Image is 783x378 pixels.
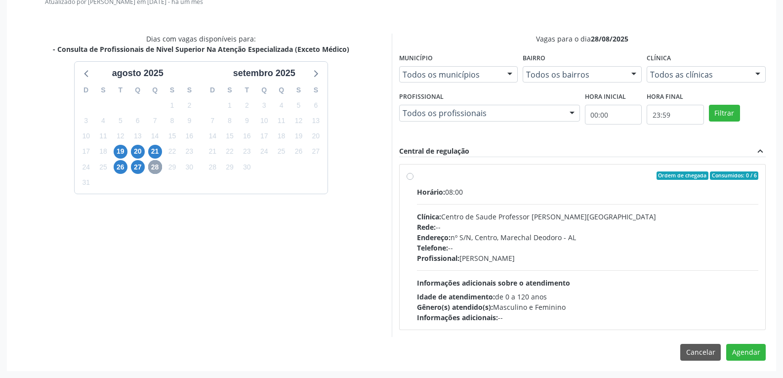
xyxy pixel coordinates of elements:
span: sexta-feira, 26 de setembro de 2025 [291,145,305,159]
div: Centro de Saude Professor [PERSON_NAME][GEOGRAPHIC_DATA] [417,211,759,222]
span: quarta-feira, 13 de agosto de 2025 [131,129,145,143]
label: Clínica [647,51,671,66]
div: de 0 a 120 anos [417,292,759,302]
span: quarta-feira, 3 de setembro de 2025 [257,98,271,112]
span: terça-feira, 16 de setembro de 2025 [240,129,254,143]
span: domingo, 31 de agosto de 2025 [79,175,93,189]
div: Q [146,83,164,98]
div: D [78,83,95,98]
div: agosto 2025 [108,67,167,80]
span: Todos os bairros [526,70,621,80]
span: 28/08/2025 [591,34,628,43]
div: Central de regulação [399,146,469,157]
div: Q [129,83,146,98]
span: quarta-feira, 6 de agosto de 2025 [131,114,145,128]
span: Todos os profissionais [403,108,560,118]
span: quinta-feira, 21 de agosto de 2025 [148,145,162,159]
span: segunda-feira, 29 de setembro de 2025 [223,160,237,174]
div: -- [417,222,759,232]
span: sexta-feira, 5 de setembro de 2025 [291,98,305,112]
span: terça-feira, 2 de setembro de 2025 [240,98,254,112]
span: domingo, 10 de agosto de 2025 [79,129,93,143]
span: sexta-feira, 1 de agosto de 2025 [165,98,179,112]
span: Consumidos: 0 / 6 [710,171,758,180]
span: quinta-feira, 11 de setembro de 2025 [275,114,288,128]
span: Rede: [417,222,436,232]
div: D [204,83,221,98]
span: quarta-feira, 17 de setembro de 2025 [257,129,271,143]
button: Cancelar [680,344,721,361]
div: 08:00 [417,187,759,197]
span: sábado, 20 de setembro de 2025 [309,129,323,143]
span: domingo, 3 de agosto de 2025 [79,114,93,128]
input: Selecione o horário [585,105,642,125]
span: domingo, 14 de setembro de 2025 [206,129,219,143]
span: Informações adicionais sobre o atendimento [417,278,570,288]
div: -- [417,243,759,253]
span: sábado, 30 de agosto de 2025 [182,160,196,174]
span: domingo, 24 de agosto de 2025 [79,160,93,174]
span: segunda-feira, 18 de agosto de 2025 [96,145,110,159]
span: quinta-feira, 4 de setembro de 2025 [275,98,288,112]
span: Gênero(s) atendido(s): [417,302,493,312]
div: T [112,83,129,98]
div: S [221,83,239,98]
span: sexta-feira, 12 de setembro de 2025 [291,114,305,128]
span: terça-feira, 5 de agosto de 2025 [114,114,127,128]
span: quinta-feira, 28 de agosto de 2025 [148,160,162,174]
span: terça-feira, 26 de agosto de 2025 [114,160,127,174]
div: [PERSON_NAME] [417,253,759,263]
span: quarta-feira, 27 de agosto de 2025 [131,160,145,174]
label: Hora final [647,89,683,105]
span: sexta-feira, 8 de agosto de 2025 [165,114,179,128]
span: quinta-feira, 18 de setembro de 2025 [275,129,288,143]
span: sábado, 2 de agosto de 2025 [182,98,196,112]
span: sexta-feira, 15 de agosto de 2025 [165,129,179,143]
span: terça-feira, 30 de setembro de 2025 [240,160,254,174]
span: Informações adicionais: [417,313,498,322]
span: sexta-feira, 19 de setembro de 2025 [291,129,305,143]
div: Masculino e Feminino [417,302,759,312]
span: segunda-feira, 4 de agosto de 2025 [96,114,110,128]
label: Município [399,51,433,66]
span: quarta-feira, 20 de agosto de 2025 [131,145,145,159]
span: Idade de atendimento: [417,292,495,301]
input: Selecione o horário [647,105,703,125]
span: sábado, 9 de agosto de 2025 [182,114,196,128]
div: S [307,83,325,98]
span: quinta-feira, 14 de agosto de 2025 [148,129,162,143]
span: domingo, 28 de setembro de 2025 [206,160,219,174]
span: quinta-feira, 25 de setembro de 2025 [275,145,288,159]
span: sábado, 16 de agosto de 2025 [182,129,196,143]
i: expand_less [755,146,766,157]
span: terça-feira, 9 de setembro de 2025 [240,114,254,128]
span: domingo, 7 de setembro de 2025 [206,114,219,128]
div: T [238,83,255,98]
span: sábado, 23 de agosto de 2025 [182,145,196,159]
button: Agendar [726,344,766,361]
span: Profissional: [417,253,459,263]
span: segunda-feira, 8 de setembro de 2025 [223,114,237,128]
span: Endereço: [417,233,451,242]
span: domingo, 21 de setembro de 2025 [206,145,219,159]
div: Vagas para o dia [399,34,766,44]
div: Q [255,83,273,98]
div: Q [273,83,290,98]
span: segunda-feira, 22 de setembro de 2025 [223,145,237,159]
span: segunda-feira, 15 de setembro de 2025 [223,129,237,143]
span: Ordem de chegada [657,171,708,180]
label: Bairro [523,51,545,66]
div: setembro 2025 [229,67,299,80]
span: domingo, 17 de agosto de 2025 [79,145,93,159]
div: S [181,83,198,98]
span: sexta-feira, 29 de agosto de 2025 [165,160,179,174]
span: segunda-feira, 1 de setembro de 2025 [223,98,237,112]
span: sexta-feira, 22 de agosto de 2025 [165,145,179,159]
span: quarta-feira, 24 de setembro de 2025 [257,145,271,159]
div: S [164,83,181,98]
span: Clínica: [417,212,441,221]
span: Todos as clínicas [650,70,745,80]
div: S [95,83,112,98]
div: -- [417,312,759,323]
button: Filtrar [709,105,740,122]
